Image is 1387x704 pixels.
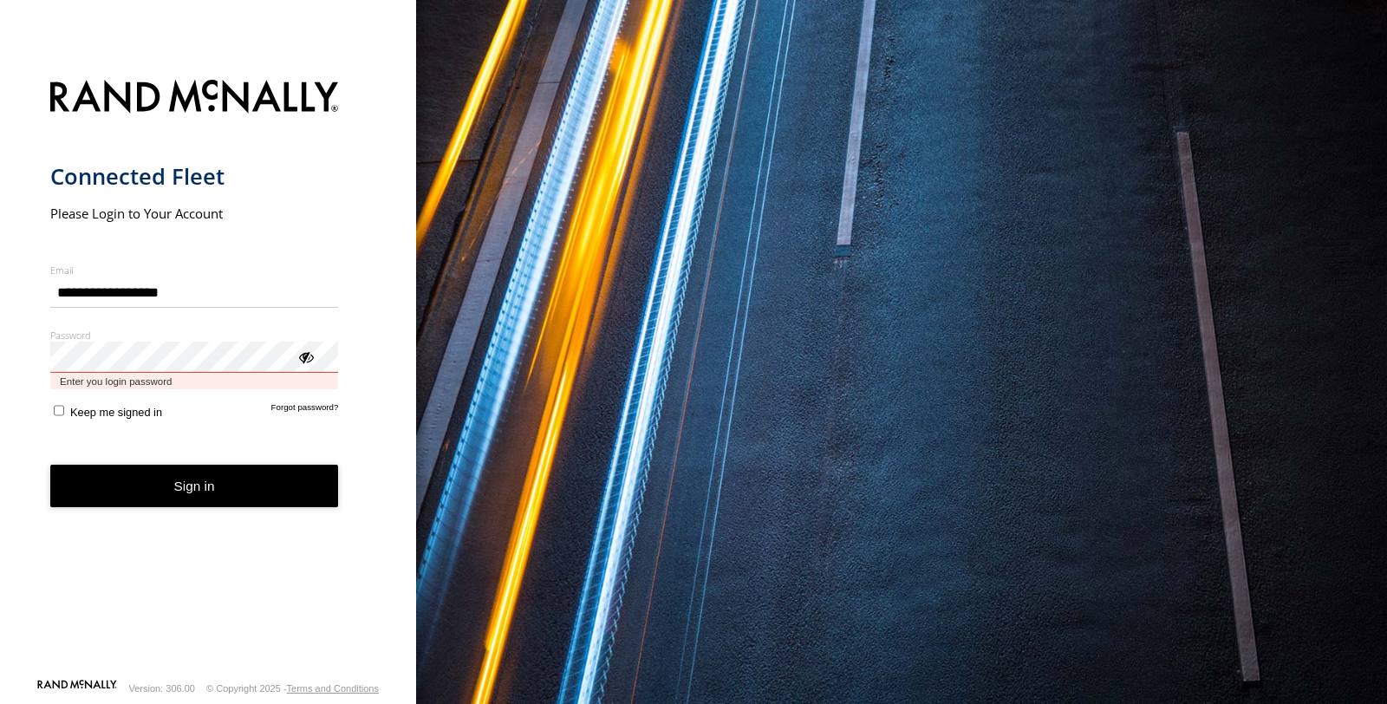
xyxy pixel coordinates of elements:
div: ViewPassword [296,348,314,365]
div: Version: 306.00 [129,683,195,694]
h1: Connected Fleet [50,162,339,191]
input: Keep me signed in [54,405,65,416]
form: main [50,69,367,678]
label: Email [50,264,339,277]
label: Password [50,329,339,342]
span: Keep me signed in [70,406,162,419]
button: Sign in [50,465,339,507]
div: © Copyright 2025 - [206,683,379,694]
h2: Please Login to Your Account [50,205,339,222]
img: Rand McNally [50,76,339,121]
a: Visit our Website [37,680,117,697]
a: Terms and Conditions [287,683,379,694]
a: Forgot password? [271,402,339,419]
span: Enter you login password [50,373,339,389]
